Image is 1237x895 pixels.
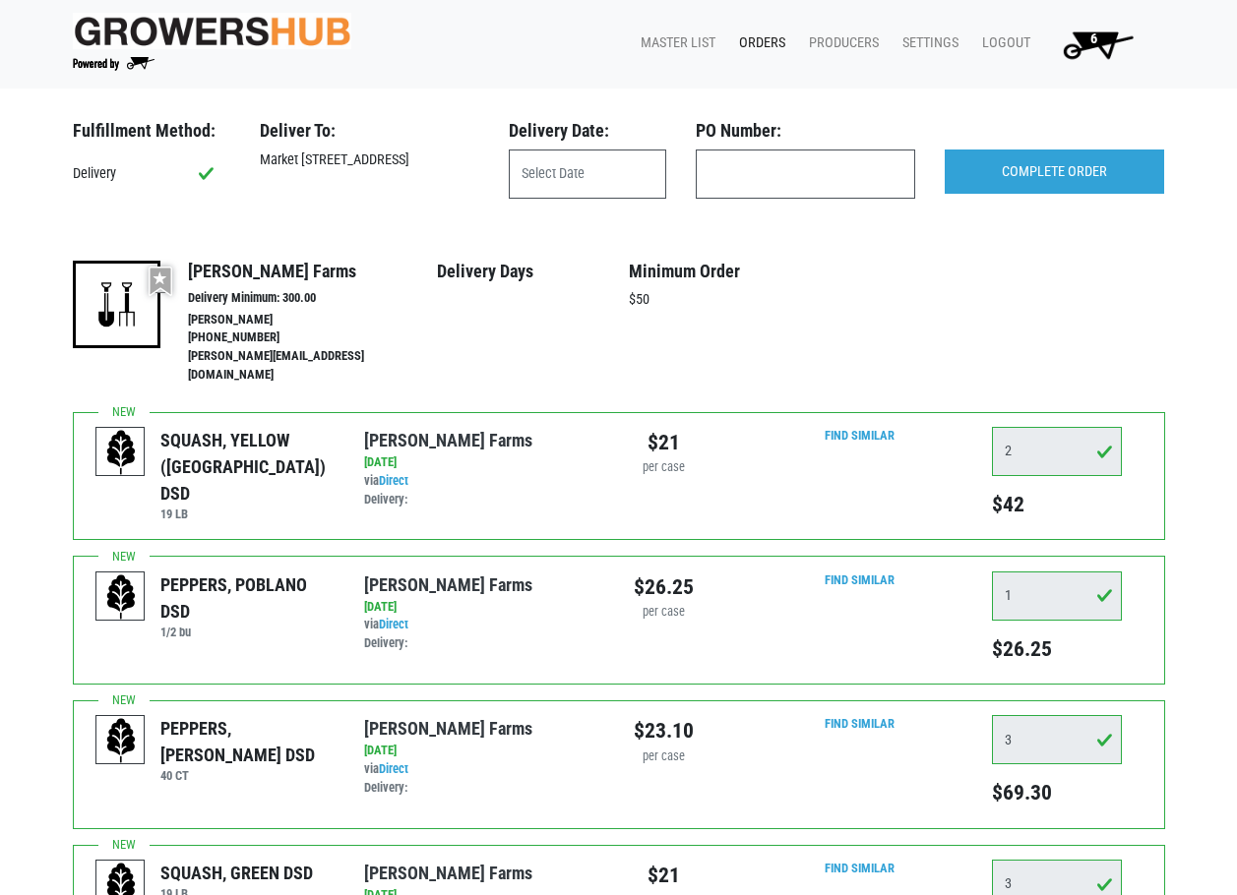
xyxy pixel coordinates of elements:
[634,860,694,891] div: $21
[992,636,1122,662] h5: $26.25
[825,428,895,443] a: Find Similar
[73,120,230,142] h3: Fulfillment Method:
[364,453,603,472] div: [DATE]
[992,571,1122,621] input: Qty
[634,715,694,746] div: $23.10
[188,289,437,308] li: Delivery Minimum: 300.00
[73,57,155,71] img: Powered by Big Wheelbarrow
[160,427,335,507] div: SQUASH, YELLOW ([GEOGRAPHIC_DATA]) DSD
[364,634,603,653] div: Delivery:
[364,430,532,450] a: [PERSON_NAME] Farms
[945,149,1164,195] input: COMPLETE ORDER
[1090,30,1097,47] span: 6
[96,428,146,477] img: placeholder-variety-43d6402dacf2d531de610a020419775a.svg
[364,863,532,883] a: [PERSON_NAME] Farms
[825,861,895,875] a: Find Similar
[160,625,335,639] h6: 1/2 bu
[992,492,1122,517] h5: $42
[73,13,352,49] img: original-fc7597fdc6adbb9d0e2ae620e786d1a2.jpg
[634,458,694,477] div: per case
[1054,25,1142,64] img: Cart
[625,25,723,62] a: Master List
[364,616,603,653] div: via
[364,718,532,739] a: [PERSON_NAME] Farms
[966,25,1038,62] a: Logout
[96,572,146,622] img: placeholder-variety-43d6402dacf2d531de610a020419775a.svg
[364,760,603,798] div: via
[379,761,408,776] a: Direct
[379,617,408,631] a: Direct
[364,491,603,509] div: Delivery:
[160,860,313,886] div: SQUASH, GREEN DSD
[992,715,1122,764] input: Qty
[509,120,666,142] h3: Delivery Date:
[364,472,603,509] div: via
[634,603,694,622] div: per case
[364,598,603,617] div: [DATE]
[793,25,887,62] a: Producers
[629,289,821,311] p: $50
[696,120,915,142] h3: PO Number:
[437,261,629,282] h4: Delivery Days
[634,427,694,458] div: $21
[379,473,408,488] a: Direct
[992,427,1122,476] input: Qty
[160,715,335,768] div: PEPPERS, [PERSON_NAME] DSD
[160,571,335,625] div: PEPPERS, POBLANO DSD
[188,261,437,282] h4: [PERSON_NAME] Farms
[825,716,895,731] a: Find Similar
[96,716,146,765] img: placeholder-variety-43d6402dacf2d531de610a020419775a.svg
[723,25,793,62] a: Orders
[188,347,437,385] li: [PERSON_NAME][EMAIL_ADDRESS][DOMAIN_NAME]
[260,120,479,142] h3: Deliver To:
[364,779,603,798] div: Delivery:
[364,574,532,595] a: [PERSON_NAME] Farms
[825,572,895,587] a: Find Similar
[188,311,437,329] li: [PERSON_NAME]
[634,747,694,766] div: per case
[364,742,603,760] div: [DATE]
[160,768,335,783] h6: 40 CT
[887,25,966,62] a: Settings
[1038,25,1149,64] a: 6
[509,149,666,199] input: Select Date
[160,507,335,521] h6: 19 LB
[629,261,821,282] h4: Minimum Order
[73,261,160,348] img: 16-a7ead4628f8e1841ef7647162d388ade.png
[992,780,1122,805] h5: $69.30
[245,149,494,171] div: Market [STREET_ADDRESS]
[188,328,437,347] li: [PHONE_NUMBER]
[634,571,694,603] div: $26.25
